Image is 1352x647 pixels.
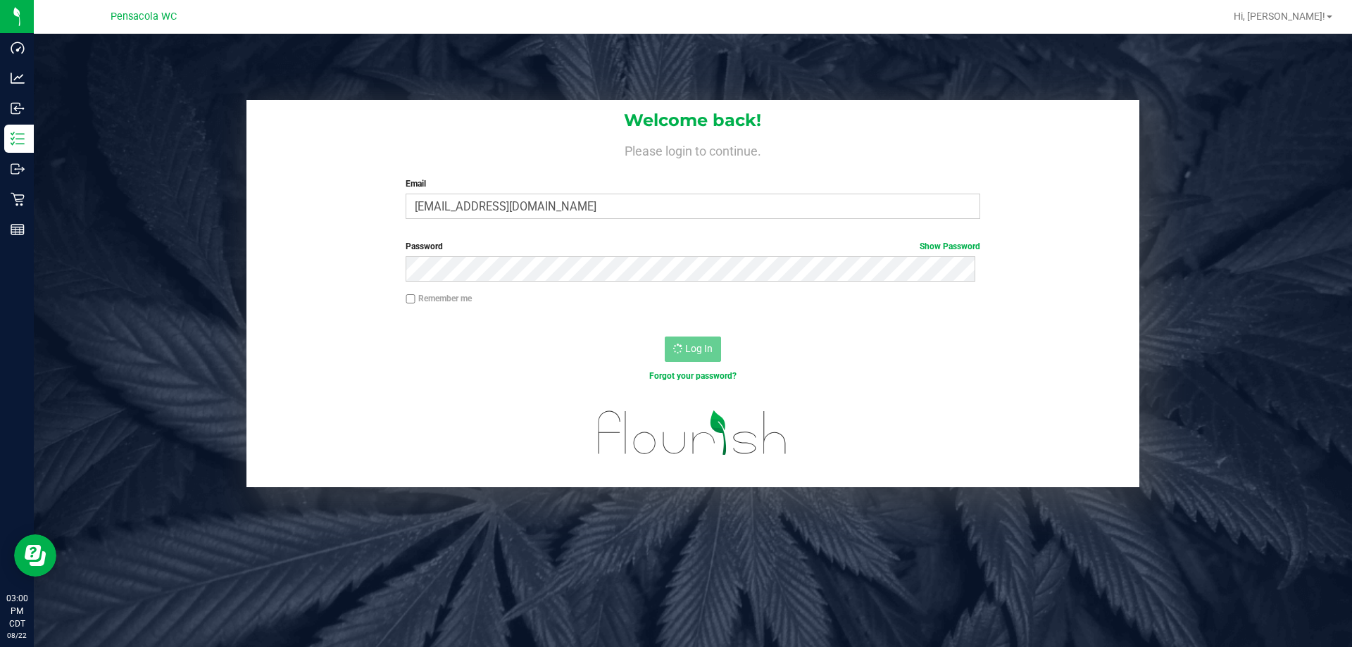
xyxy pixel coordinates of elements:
p: 03:00 PM CDT [6,592,27,630]
inline-svg: Inventory [11,132,25,146]
label: Remember me [406,292,472,305]
inline-svg: Dashboard [11,41,25,55]
img: flourish_logo.svg [581,397,804,469]
inline-svg: Outbound [11,162,25,176]
label: Email [406,177,979,190]
a: Forgot your password? [649,371,737,381]
inline-svg: Retail [11,192,25,206]
iframe: Resource center [14,534,56,577]
inline-svg: Analytics [11,71,25,85]
h1: Welcome back! [246,111,1139,130]
span: Log In [685,343,713,354]
a: Show Password [920,241,980,251]
p: 08/22 [6,630,27,641]
inline-svg: Reports [11,222,25,237]
span: Hi, [PERSON_NAME]! [1234,11,1325,22]
inline-svg: Inbound [11,101,25,115]
span: Pensacola WC [111,11,177,23]
span: Password [406,241,443,251]
input: Remember me [406,294,415,304]
h4: Please login to continue. [246,141,1139,158]
button: Log In [665,337,721,362]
